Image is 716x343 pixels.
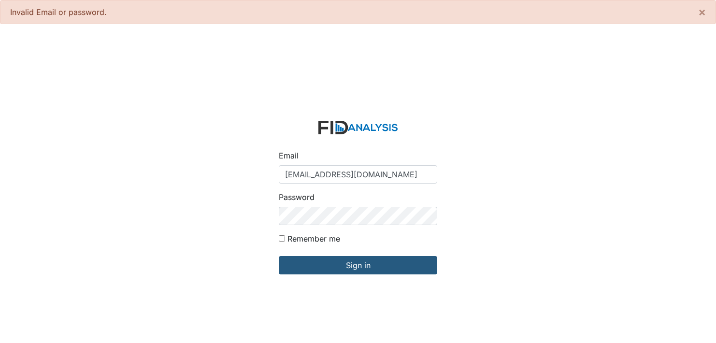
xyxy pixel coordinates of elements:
[688,0,716,24] button: ×
[318,121,398,135] img: logo-2fc8c6e3336f68795322cb6e9a2b9007179b544421de10c17bdaae8622450297.svg
[698,5,706,19] span: ×
[279,191,315,203] label: Password
[279,150,299,161] label: Email
[279,256,437,274] input: Sign in
[287,233,340,244] label: Remember me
